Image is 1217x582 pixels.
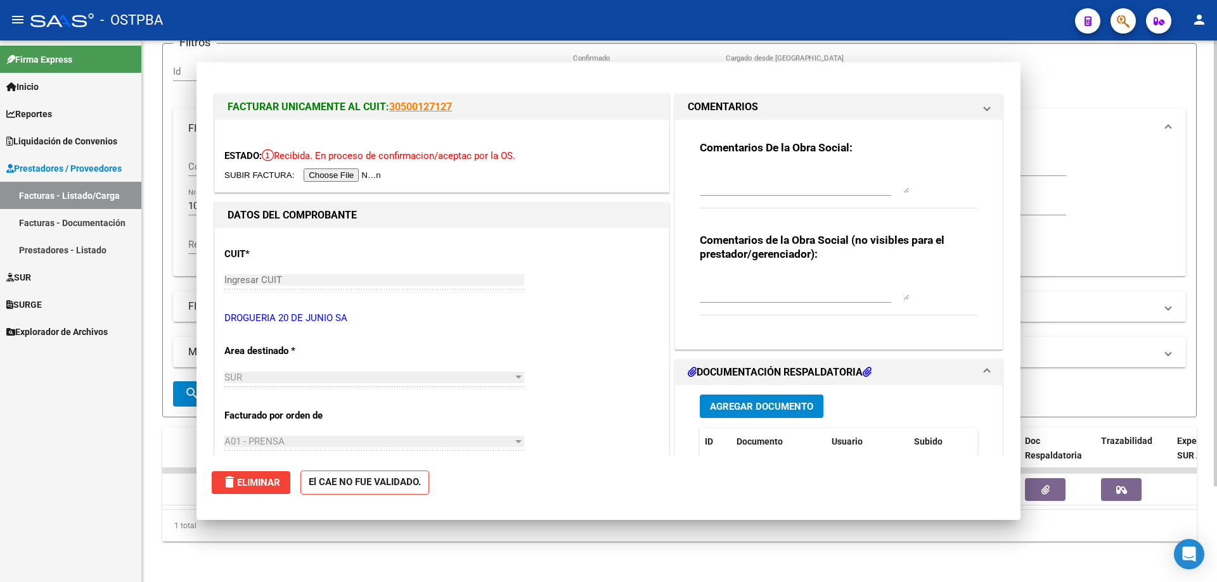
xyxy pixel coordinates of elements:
[6,80,39,94] span: Inicio
[173,34,217,51] h3: Filtros
[212,471,290,494] button: Eliminar
[832,436,863,446] span: Usuario
[162,510,1197,541] div: 1 total
[224,408,355,423] p: Facturado por orden de
[6,270,31,284] span: SUR
[700,395,823,418] button: Agregar Documento
[972,428,1036,455] datatable-header-cell: Acción
[6,107,52,121] span: Reportes
[184,388,310,400] span: Buscar Comprobante
[1020,427,1096,483] datatable-header-cell: Doc Respaldatoria
[827,428,909,455] datatable-header-cell: Usuario
[188,161,291,172] span: Comprobante Tipo
[6,161,122,175] span: Prestadores / Proveedores
[700,141,853,154] strong: Comentarios De la Obra Social:
[688,365,872,380] h1: DOCUMENTACIÓN RESPALDATORIA
[224,436,285,447] span: A01 - PRENSA
[1192,12,1207,27] mat-icon: person
[222,477,280,488] span: Eliminar
[705,436,713,446] span: ID
[737,436,783,446] span: Documento
[188,345,1156,359] mat-panel-title: MAS FILTROS
[1174,539,1204,569] div: Open Intercom Messenger
[675,94,1002,120] mat-expansion-panel-header: COMENTARIOS
[6,298,42,312] span: SURGE
[188,122,1156,136] mat-panel-title: FILTROS DEL COMPROBANTE
[1101,436,1152,446] span: Trazabilidad
[675,360,1002,385] mat-expansion-panel-header: DOCUMENTACIÓN RESPALDATORIA
[224,372,242,383] span: SUR
[700,428,731,455] datatable-header-cell: ID
[731,428,827,455] datatable-header-cell: Documento
[688,99,758,115] h1: COMENTARIOS
[710,401,813,412] span: Agregar Documento
[675,120,1002,349] div: COMENTARIOS
[6,134,117,148] span: Liquidación de Convenios
[224,311,659,326] p: DROGUERIA 20 DE JUNIO SA
[228,209,357,221] strong: DATOS DEL COMPROBANTE
[909,428,972,455] datatable-header-cell: Subido
[262,150,515,161] span: Recibida. En proceso de confirmacion/aceptac por la OS.
[914,436,943,446] span: Subido
[1025,436,1082,460] span: Doc Respaldatoria
[224,150,262,161] span: ESTADO:
[10,12,25,27] mat-icon: menu
[224,344,355,358] p: Area destinado *
[300,471,429,495] strong: El CAE NO FUE VALIDADO.
[6,53,72,66] span: Firma Express
[6,325,108,339] span: Explorador de Archivos
[224,247,355,262] p: CUIT
[184,386,200,401] mat-icon: search
[222,474,237,490] mat-icon: delete
[389,101,452,113] a: 30500127127
[700,234,944,260] strong: Comentarios de la Obra Social (no visibles para el prestador/gerenciador):
[228,101,389,113] span: FACTURAR UNICAMENTE AL CUIT:
[188,300,1156,313] mat-panel-title: FILTROS DE INTEGRACION
[100,6,163,34] span: - OSTPBA
[1096,427,1172,483] datatable-header-cell: Trazabilidad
